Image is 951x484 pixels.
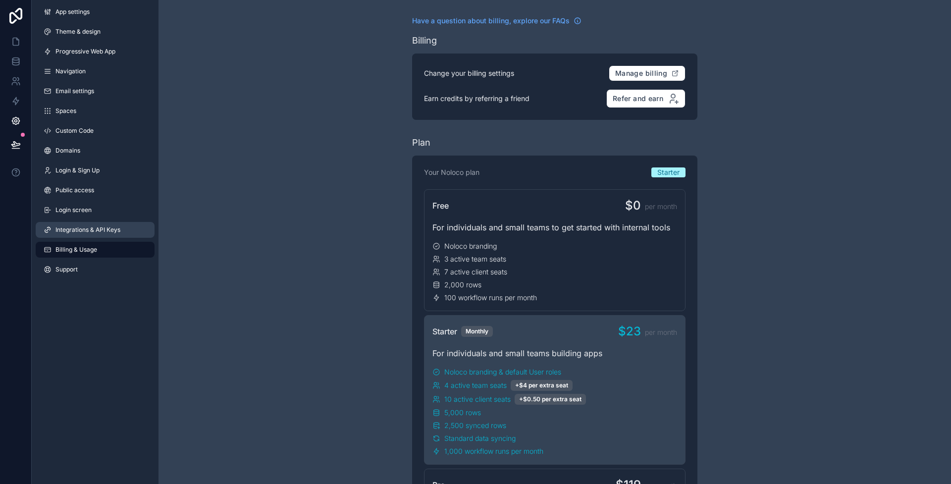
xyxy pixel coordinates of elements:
div: +$4 per extra seat [511,380,573,391]
span: Public access [55,186,94,194]
span: per month [645,327,677,337]
span: Navigation [55,67,86,75]
a: Domains [36,143,155,159]
span: Starter [657,167,680,177]
a: Custom Code [36,123,155,139]
a: App settings [36,4,155,20]
div: For individuals and small teams building apps [432,347,677,359]
a: Support [36,262,155,277]
span: 2,500 synced rows [444,421,506,430]
span: Have a question about billing, explore our FAQs [412,16,570,26]
span: $0 [625,198,641,214]
span: $23 [618,323,641,339]
span: Starter [432,325,457,337]
a: Login & Sign Up [36,162,155,178]
span: 2,000 rows [444,280,481,290]
span: Support [55,266,78,273]
button: Refer and earn [606,89,686,108]
a: Navigation [36,63,155,79]
a: Billing & Usage [36,242,155,258]
a: Have a question about billing, explore our FAQs [412,16,581,26]
span: Billing & Usage [55,246,97,254]
p: Your Noloco plan [424,167,479,177]
div: Plan [412,136,430,150]
span: Free [432,200,449,212]
a: Login screen [36,202,155,218]
span: 100 workflow runs per month [444,293,537,303]
div: For individuals and small teams to get started with internal tools [432,221,677,233]
span: Refer and earn [613,94,663,103]
a: Theme & design [36,24,155,40]
span: 7 active client seats [444,267,507,277]
span: 3 active team seats [444,254,506,264]
span: App settings [55,8,90,16]
div: Monthly [461,326,493,337]
span: 1,000 workflow runs per month [444,446,543,456]
span: 4 active team seats [444,380,507,390]
a: Spaces [36,103,155,119]
span: Manage billing [615,69,667,78]
div: Billing [412,34,437,48]
button: Manage billing [609,65,686,81]
p: Change your billing settings [424,68,514,78]
a: Public access [36,182,155,198]
span: 10 active client seats [444,394,511,404]
div: +$0.50 per extra seat [515,394,586,405]
span: Login & Sign Up [55,166,100,174]
a: Progressive Web App [36,44,155,59]
span: Spaces [55,107,76,115]
span: Theme & design [55,28,101,36]
span: 5,000 rows [444,408,481,418]
span: per month [645,202,677,212]
span: Progressive Web App [55,48,115,55]
span: Standard data syncing [444,433,516,443]
span: Domains [55,147,80,155]
span: Custom Code [55,127,94,135]
span: Login screen [55,206,92,214]
span: Email settings [55,87,94,95]
p: Earn credits by referring a friend [424,94,529,104]
span: Noloco branding & default User roles [444,367,561,377]
span: Noloco branding [444,241,497,251]
a: Integrations & API Keys [36,222,155,238]
a: Email settings [36,83,155,99]
span: Integrations & API Keys [55,226,120,234]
